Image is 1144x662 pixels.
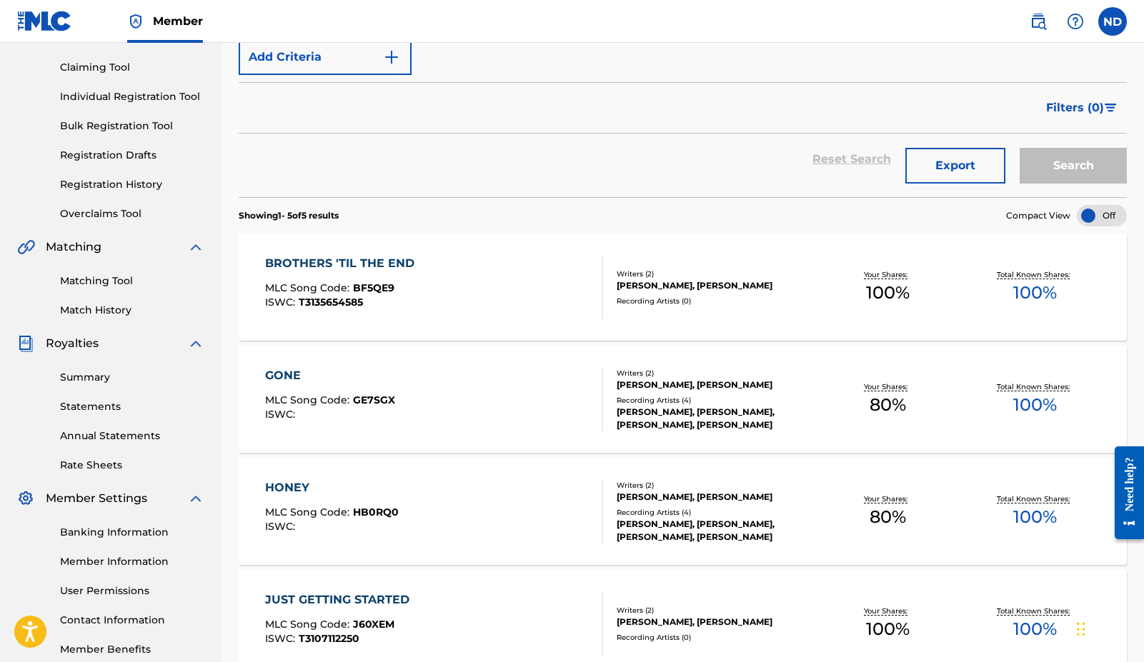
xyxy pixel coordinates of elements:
img: MLC Logo [17,11,72,31]
div: [PERSON_NAME], [PERSON_NAME] [617,616,814,628]
span: Filters ( 0 ) [1046,99,1104,116]
button: Add Criteria [239,39,412,75]
span: GE7SGX [353,393,395,406]
a: Rate Sheets [60,458,204,473]
span: 80 % [870,504,906,530]
iframe: Chat Widget [1073,593,1144,662]
button: Export [905,148,1005,184]
img: Matching [17,239,35,256]
span: ISWC : [265,296,299,309]
span: T3135654585 [299,296,363,309]
div: Recording Artists ( 4 ) [617,507,814,518]
a: Member Benefits [60,642,204,657]
p: Total Known Shares: [997,606,1073,616]
span: 100 % [866,280,910,306]
div: Writers ( 2 ) [617,368,814,378]
div: [PERSON_NAME], [PERSON_NAME], [PERSON_NAME], [PERSON_NAME] [617,406,814,431]
div: Help [1061,7,1090,36]
a: BROTHERS 'TIL THE ENDMLC Song Code:BF5QE9ISWC:T3135654585Writers (2)[PERSON_NAME], [PERSON_NAME]R... [239,234,1127,341]
a: Member Information [60,554,204,569]
div: Writers ( 2 ) [617,269,814,279]
a: Annual Statements [60,428,204,443]
span: 100 % [1013,392,1057,418]
span: BF5QE9 [353,281,394,294]
div: HONEY [265,479,399,496]
img: filter [1105,104,1117,112]
a: User Permissions [60,583,204,598]
a: Contact Information [60,613,204,628]
a: Banking Information [60,525,204,540]
img: 9d2ae6d4665cec9f34b9.svg [383,49,400,66]
div: BROTHERS 'TIL THE END [265,255,422,272]
div: [PERSON_NAME], [PERSON_NAME], [PERSON_NAME], [PERSON_NAME] [617,518,814,543]
a: Claiming Tool [60,60,204,75]
a: Overclaims Tool [60,206,204,221]
a: Individual Registration Tool [60,89,204,104]
div: Recording Artists ( 0 ) [617,632,814,643]
a: Bulk Registration Tool [60,119,204,134]
span: Royalties [46,335,99,352]
a: Registration Drafts [60,148,204,163]
div: [PERSON_NAME], [PERSON_NAME] [617,378,814,391]
a: Summary [60,370,204,385]
img: help [1067,13,1084,30]
div: Writers ( 2 ) [617,480,814,491]
a: Matching Tool [60,274,204,289]
span: J60XEM [353,618,394,631]
span: T3107112250 [299,632,359,645]
p: Your Shares: [864,606,911,616]
a: Statements [60,399,204,414]
div: Writers ( 2 ) [617,605,814,616]
img: search [1030,13,1047,30]
p: Your Shares: [864,493,911,504]
img: Top Rightsholder [127,13,144,30]
span: MLC Song Code : [265,393,353,406]
p: Your Shares: [864,381,911,392]
span: ISWC : [265,520,299,533]
iframe: Resource Center [1104,431,1144,553]
img: expand [187,490,204,507]
img: Royalties [17,335,34,352]
a: GONEMLC Song Code:GE7SGXISWC:Writers (2)[PERSON_NAME], [PERSON_NAME]Recording Artists (4)[PERSON_... [239,346,1127,453]
div: Recording Artists ( 4 ) [617,395,814,406]
span: ISWC : [265,632,299,645]
div: GONE [265,367,395,384]
a: Match History [60,303,204,318]
div: User Menu [1098,7,1127,36]
img: expand [187,239,204,256]
div: Recording Artists ( 0 ) [617,296,814,306]
a: HONEYMLC Song Code:HB0RQ0ISWC:Writers (2)[PERSON_NAME], [PERSON_NAME]Recording Artists (4)[PERSON... [239,458,1127,565]
button: Filters (0) [1038,90,1127,126]
div: [PERSON_NAME], [PERSON_NAME] [617,279,814,292]
span: 100 % [1013,280,1057,306]
span: Matching [46,239,101,256]
span: ISWC : [265,408,299,421]
a: Registration History [60,177,204,192]
span: 100 % [866,616,910,642]
div: [PERSON_NAME], [PERSON_NAME] [617,491,814,503]
p: Showing 1 - 5 of 5 results [239,209,339,222]
img: expand [187,335,204,352]
span: Member [153,13,203,29]
p: Total Known Shares: [997,269,1073,280]
span: HB0RQ0 [353,506,399,518]
span: MLC Song Code : [265,281,353,294]
p: Total Known Shares: [997,493,1073,504]
span: 100 % [1013,616,1057,642]
a: Public Search [1024,7,1053,36]
span: MLC Song Code : [265,618,353,631]
span: Member Settings [46,490,147,507]
p: Total Known Shares: [997,381,1073,392]
div: Drag [1077,608,1085,651]
span: 80 % [870,392,906,418]
p: Your Shares: [864,269,911,280]
img: Member Settings [17,490,34,507]
span: 100 % [1013,504,1057,530]
div: JUST GETTING STARTED [265,591,417,608]
span: Compact View [1006,209,1070,222]
span: MLC Song Code : [265,506,353,518]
